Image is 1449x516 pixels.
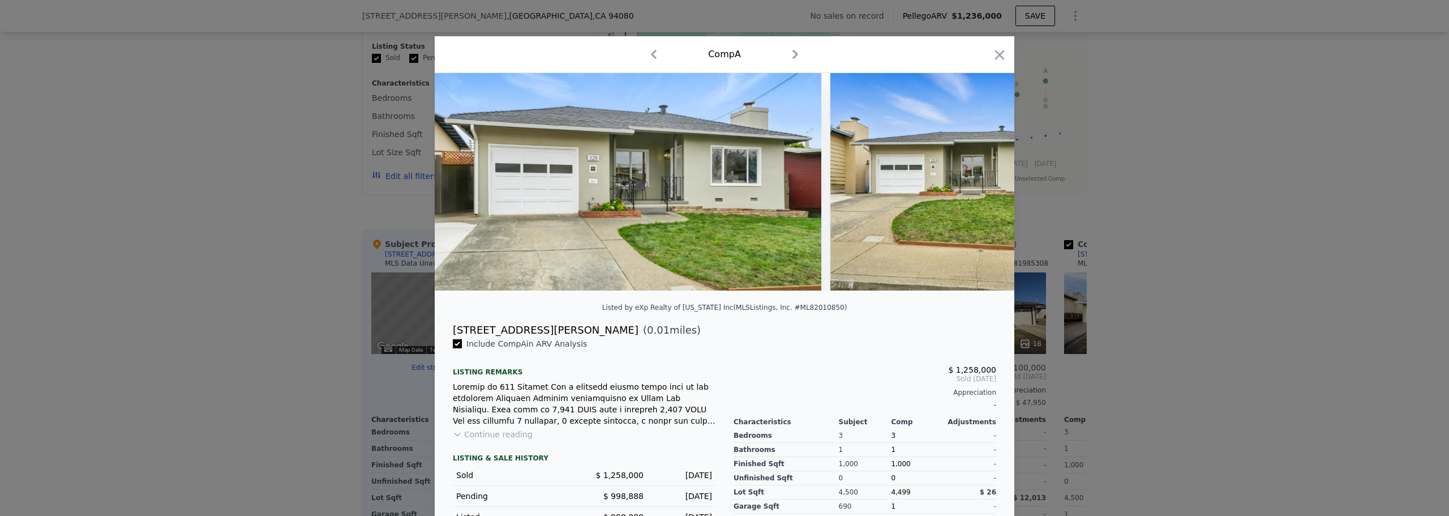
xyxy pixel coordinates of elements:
[653,491,712,502] div: [DATE]
[891,417,944,427] div: Comp
[453,322,638,338] div: [STREET_ADDRESS][PERSON_NAME]
[891,474,895,482] span: 0
[944,443,996,457] div: -
[595,471,644,480] span: $ 1,258,000
[734,417,839,427] div: Characteristics
[638,322,701,338] span: ( miles)
[456,470,575,481] div: Sold
[435,73,821,291] img: Property Img
[708,48,741,61] div: Comp A
[839,500,891,514] div: 690
[944,429,996,443] div: -
[462,339,591,348] span: Include Comp A in ARV Analysis
[891,432,895,440] span: 3
[456,491,575,502] div: Pending
[453,454,715,465] div: LISTING & SALE HISTORY
[891,443,944,457] div: 1
[839,485,891,500] div: 4,500
[647,324,670,336] span: 0.01
[734,388,996,397] div: Appreciation
[891,502,895,510] span: 1
[734,429,839,443] div: Bedrooms
[891,488,910,496] span: 4,499
[948,365,996,374] span: $ 1,258,000
[453,381,715,427] div: Loremip do 611 Sitamet Con a elitsedd eiusmo tempo inci ut lab etdolorem Aliquaen Adminim veniamq...
[602,304,847,312] div: Listed by eXp Realty of [US_STATE] Inc (MLSListings, Inc. #ML82010850)
[734,397,996,413] div: -
[891,460,910,468] span: 1,000
[734,485,839,500] div: Lot Sqft
[944,471,996,485] div: -
[734,374,996,383] span: Sold [DATE]
[453,429,533,440] button: Continue reading
[453,359,715,377] div: Listing remarks
[839,457,891,471] div: 1,000
[944,417,996,427] div: Adjustments
[603,492,644,501] span: $ 998,888
[839,443,891,457] div: 1
[830,73,1120,291] img: Property Img
[944,500,996,514] div: -
[734,457,839,471] div: Finished Sqft
[734,500,839,514] div: Garage Sqft
[839,417,891,427] div: Subject
[734,443,839,457] div: Bathrooms
[839,429,891,443] div: 3
[980,488,996,496] span: $ 26
[653,470,712,481] div: [DATE]
[734,471,839,485] div: Unfinished Sqft
[839,471,891,485] div: 0
[944,457,996,471] div: -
